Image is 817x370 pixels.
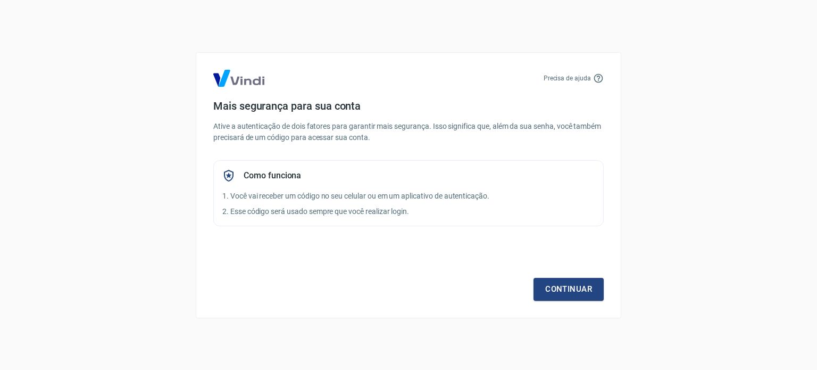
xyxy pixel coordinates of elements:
p: Precisa de ajuda [544,73,591,83]
p: Ative a autenticação de dois fatores para garantir mais segurança. Isso significa que, além da su... [213,121,604,143]
p: 1. Você vai receber um código no seu celular ou em um aplicativo de autenticação. [222,191,595,202]
h5: Como funciona [244,170,301,181]
h4: Mais segurança para sua conta [213,100,604,112]
a: Continuar [533,278,604,300]
img: Logo Vind [213,70,264,87]
p: 2. Esse código será usado sempre que você realizar login. [222,206,595,217]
